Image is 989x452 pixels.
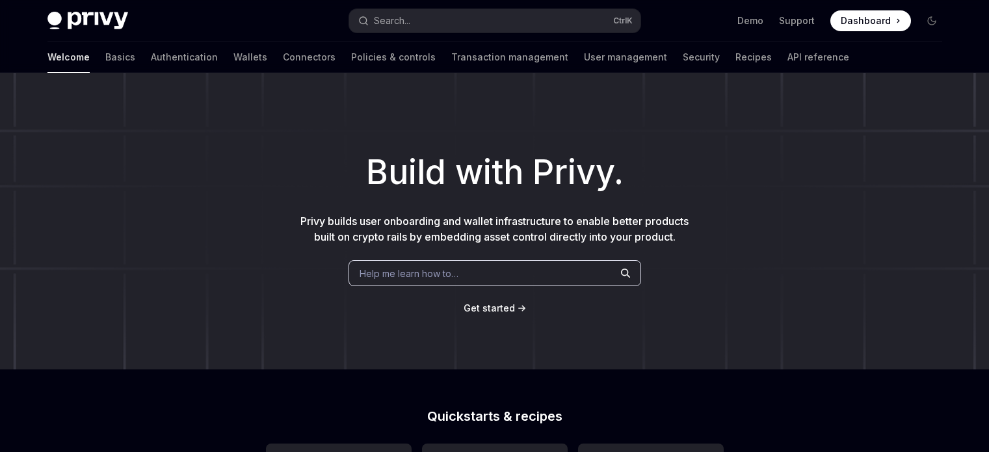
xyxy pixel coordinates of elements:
[464,302,515,313] span: Get started
[151,42,218,73] a: Authentication
[47,12,128,30] img: dark logo
[351,42,436,73] a: Policies & controls
[779,14,815,27] a: Support
[841,14,891,27] span: Dashboard
[735,42,772,73] a: Recipes
[283,42,336,73] a: Connectors
[360,267,458,280] span: Help me learn how to…
[613,16,633,26] span: Ctrl K
[349,9,640,33] button: Search...CtrlK
[300,215,689,243] span: Privy builds user onboarding and wallet infrastructure to enable better products built on crypto ...
[737,14,763,27] a: Demo
[683,42,720,73] a: Security
[830,10,911,31] a: Dashboard
[47,42,90,73] a: Welcome
[266,410,724,423] h2: Quickstarts & recipes
[921,10,942,31] button: Toggle dark mode
[464,302,515,315] a: Get started
[787,42,849,73] a: API reference
[584,42,667,73] a: User management
[21,147,968,198] h1: Build with Privy.
[451,42,568,73] a: Transaction management
[105,42,135,73] a: Basics
[374,13,410,29] div: Search...
[233,42,267,73] a: Wallets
